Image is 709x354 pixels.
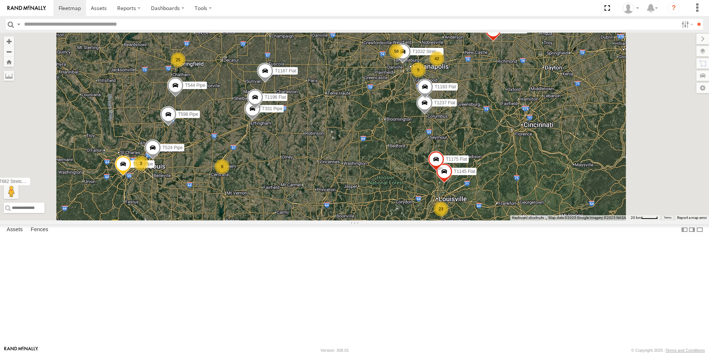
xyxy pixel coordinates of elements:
[446,157,467,162] span: T1175 Flat
[433,201,448,216] div: 23
[4,57,14,67] button: Zoom Home
[429,51,444,66] div: 42
[631,216,641,220] span: 20 km
[681,224,688,235] label: Dock Summary Table to the Left
[696,224,703,235] label: Hide Summary Table
[664,216,672,219] a: Terms (opens in new tab)
[454,169,475,174] span: T1145 Flat
[4,46,14,57] button: Zoom out
[620,3,642,14] div: Jay Hammerstrom
[16,19,22,30] label: Search Query
[275,68,296,73] span: T1187 Flat
[666,348,705,353] a: Terms and Conditions
[434,100,455,105] span: T1237 Flat
[389,44,404,59] div: 58
[7,6,46,11] img: rand-logo.svg
[178,112,198,117] span: T598 Pipe
[679,19,695,30] label: Search Filter Options
[677,216,707,220] a: Report a map error
[215,159,230,174] div: 8
[668,2,680,14] i: ?
[133,162,153,167] span: T529 Pipe
[107,219,122,234] div: 7
[162,145,183,150] span: T524 Pipe
[629,215,660,220] button: Map Scale: 20 km per 41 pixels
[548,216,626,220] span: Map data ©2025 Google Imagery ©2025 NASA
[4,184,19,199] button: Drag Pegman onto the map to open Street View
[688,224,696,235] label: Dock Summary Table to the Right
[4,347,38,354] a: Visit our Website
[435,85,456,90] span: T1183 Flat
[4,71,14,81] label: Measure
[27,224,52,235] label: Fences
[4,36,14,46] button: Zoom in
[185,83,205,88] span: T544 Pipe
[696,83,709,93] label: Map Settings
[411,62,426,77] div: 5
[321,348,349,353] div: Version: 308.01
[133,156,148,171] div: 3
[3,224,26,235] label: Assets
[631,348,705,353] div: © Copyright 2025 -
[262,106,283,111] span: T331 Pipe
[265,95,286,100] span: T1196 Flat
[412,49,449,55] span: T1032 Stretch Flat
[171,52,185,67] div: 25
[512,215,544,220] button: Keyboard shortcuts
